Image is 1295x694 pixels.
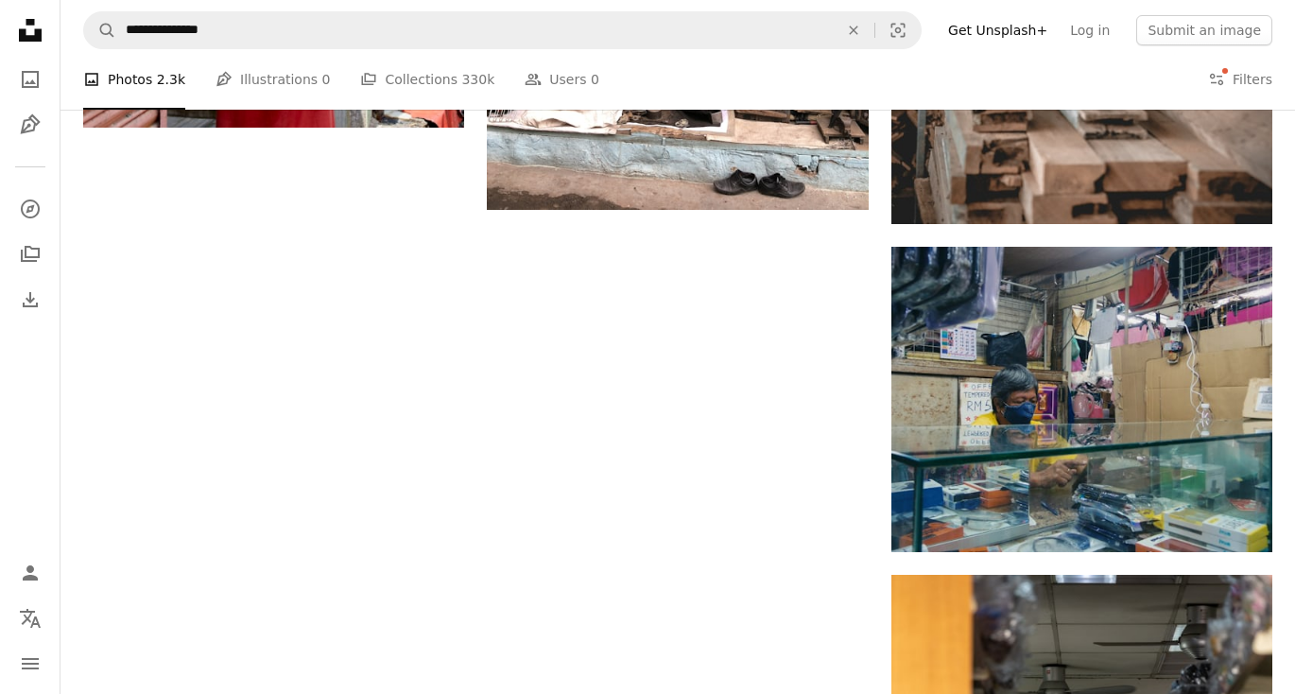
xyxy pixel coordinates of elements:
span: 0 [322,69,331,90]
a: Get Unsplash+ [937,15,1059,45]
button: Visual search [875,12,921,48]
a: Log in [1059,15,1121,45]
img: a person wearing a mask [891,247,1272,552]
button: Clear [833,12,874,48]
a: Collections [11,235,49,273]
a: Log in / Sign up [11,554,49,592]
a: Photos [11,61,49,98]
span: 0 [591,69,599,90]
a: Download History [11,281,49,319]
a: Home — Unsplash [11,11,49,53]
button: Search Unsplash [84,12,116,48]
button: Menu [11,645,49,683]
a: Explore [11,190,49,228]
button: Submit an image [1136,15,1272,45]
a: Collections 330k [360,49,494,110]
button: Language [11,599,49,637]
span: 330k [461,69,494,90]
a: a person wearing a mask [891,390,1272,408]
form: Find visuals sitewide [83,11,922,49]
button: Filters [1208,49,1272,110]
a: Illustrations [11,106,49,144]
a: Users 0 [525,49,599,110]
a: Illustrations 0 [216,49,330,110]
